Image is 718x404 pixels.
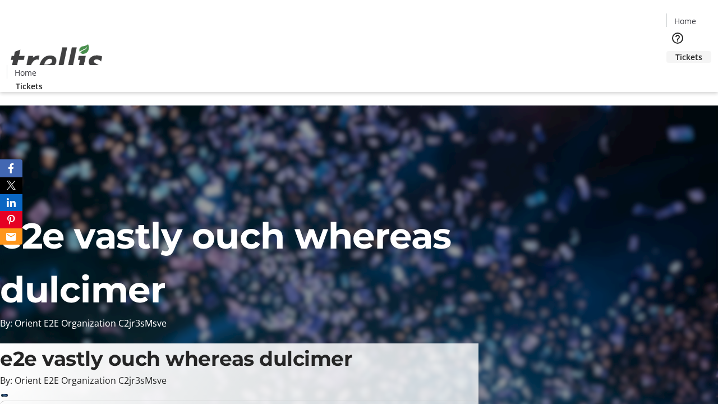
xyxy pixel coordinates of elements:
button: Cart [666,63,689,85]
button: Help [666,27,689,49]
a: Tickets [7,80,52,92]
a: Home [667,15,703,27]
a: Home [7,67,43,79]
img: Orient E2E Organization C2jr3sMsve's Logo [7,32,107,88]
span: Home [15,67,36,79]
span: Home [674,15,696,27]
span: Tickets [16,80,43,92]
a: Tickets [666,51,711,63]
span: Tickets [675,51,702,63]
